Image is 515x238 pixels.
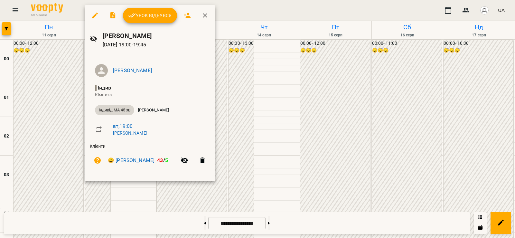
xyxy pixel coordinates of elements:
[95,92,205,98] p: Кімната
[134,105,173,115] div: [PERSON_NAME]
[113,67,152,73] a: [PERSON_NAME]
[157,157,168,163] b: /
[123,8,177,23] button: Урок відбувся
[113,123,133,129] a: вт , 19:00
[157,157,163,163] span: 43
[134,107,173,113] span: [PERSON_NAME]
[103,41,210,49] p: [DATE] 19:00 - 19:45
[95,85,112,91] span: - Індив
[113,130,147,136] a: [PERSON_NAME]
[95,107,134,113] span: індивід МА 45 хв
[90,153,105,168] button: Візит ще не сплачено. Додати оплату?
[108,157,154,164] a: 😀 [PERSON_NAME]
[165,157,168,163] span: 5
[103,31,210,41] h6: [PERSON_NAME]
[90,143,210,173] ul: Клієнти
[128,12,172,19] span: Урок відбувся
